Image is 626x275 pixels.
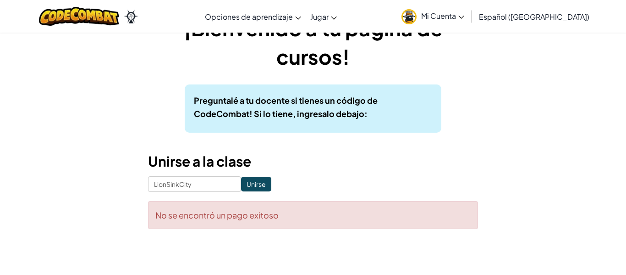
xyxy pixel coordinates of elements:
font: Unirse a la clase [148,152,251,170]
a: Opciones de aprendizaje [200,4,306,29]
a: Mi Cuenta [397,2,469,31]
font: Preguntalé a tu docente si tienes un código de CodeCombat! Si lo tiene, ingresalo debajo: [194,95,378,119]
font: Español ([GEOGRAPHIC_DATA]) [479,12,589,22]
a: Jugar [306,4,341,29]
img: Ozaria [124,10,138,23]
input: Unirse [241,177,271,191]
font: No se encontró un pago exitoso [155,210,279,220]
font: Mi Cuenta [421,11,456,21]
img: Logotipo de CodeCombat [39,7,119,26]
input: <Ingresar código de clase> [148,176,241,192]
a: Español ([GEOGRAPHIC_DATA]) [474,4,594,29]
font: Opciones de aprendizaje [205,12,293,22]
font: Jugar [310,12,329,22]
img: avatar [401,9,417,24]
